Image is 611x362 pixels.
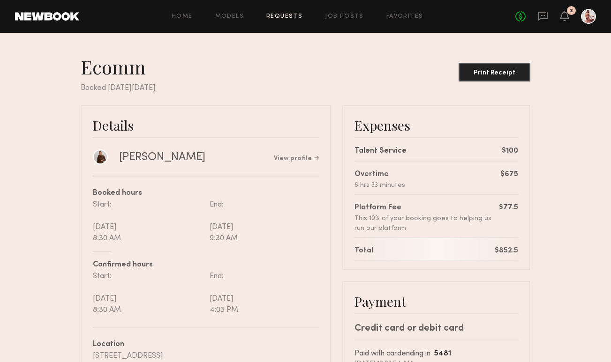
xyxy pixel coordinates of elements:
[355,293,518,310] div: Payment
[434,350,451,357] b: 5481
[355,146,407,157] div: Talent Service
[93,350,319,362] div: [STREET_ADDRESS]
[355,322,518,336] div: Credit card or debit card
[81,82,530,94] div: Booked [DATE][DATE]
[81,55,153,79] div: Ecomm
[570,8,573,14] div: 2
[93,188,319,199] div: Booked hours
[355,348,518,360] div: Paid with card ending in
[215,14,244,20] a: Models
[355,202,499,214] div: Platform Fee
[266,14,302,20] a: Requests
[93,271,206,316] div: Start: [DATE] 8:30 AM
[206,199,319,244] div: End: [DATE] 9:30 AM
[274,155,319,162] a: View profile
[93,199,206,244] div: Start: [DATE] 8:30 AM
[325,14,364,20] a: Job Posts
[355,214,499,233] div: This 10% of your booking goes to helping us run our platform
[500,169,518,180] div: $675
[462,70,527,76] div: Print Receipt
[502,146,518,157] div: $100
[206,271,319,316] div: End: [DATE] 4:03 PM
[355,245,373,257] div: Total
[355,180,405,190] div: 6 hrs 33 minutes
[495,245,518,257] div: $852.5
[459,63,530,81] button: Print Receipt
[355,117,518,133] div: Expenses
[355,169,405,180] div: Overtime
[119,150,205,164] div: [PERSON_NAME]
[499,202,518,214] div: $77.5
[172,14,193,20] a: Home
[386,14,423,20] a: Favorites
[93,117,319,133] div: Details
[93,339,319,350] div: Location
[93,259,319,271] div: Confirmed hours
